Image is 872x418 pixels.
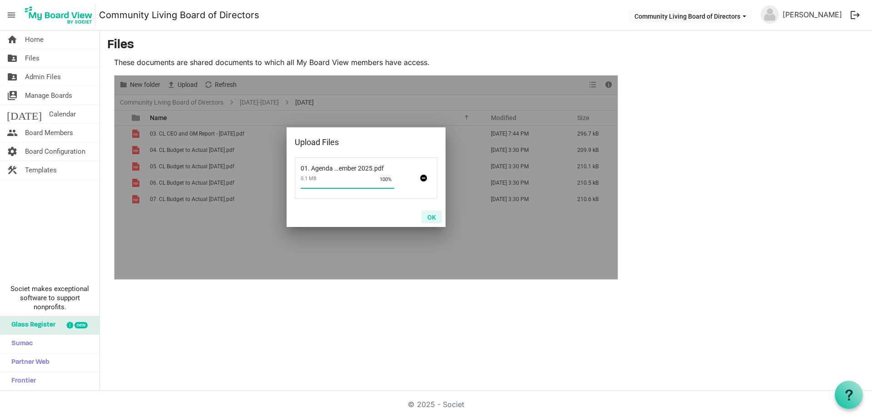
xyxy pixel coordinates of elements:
[7,353,50,372] span: Partner Web
[25,142,85,161] span: Board Configuration
[415,170,431,186] span: Abort
[295,136,409,149] div: Upload Files
[7,105,42,123] span: [DATE]
[22,4,95,26] img: My Board View Logo
[25,68,61,86] span: Admin Files
[114,57,618,68] p: These documents are shared documents to which all My Board View members have access.
[629,10,752,22] button: Community Living Board of Directors dropdownbutton
[7,68,18,86] span: folder_shared
[7,372,36,390] span: Frontier
[779,5,846,24] a: [PERSON_NAME]
[421,211,442,223] button: OK
[25,124,73,142] span: Board Members
[49,105,76,123] span: Calendar
[301,159,372,172] span: 01. Agenda - CL BoD - 19 September 2025.pdf
[380,176,391,182] span: 100%
[22,4,99,26] a: My Board View Logo
[107,38,865,53] h3: Files
[7,142,18,161] span: settings
[25,161,57,179] span: Templates
[761,5,779,24] img: no-profile-picture.svg
[301,172,396,185] span: 0.1 MB
[7,86,18,105] span: switch_account
[25,86,72,105] span: Manage Boards
[25,49,40,67] span: Files
[7,316,55,334] span: Glass Register
[846,5,865,25] button: logout
[3,6,20,24] span: menu
[25,30,44,49] span: Home
[99,6,259,24] a: Community Living Board of Directors
[7,124,18,142] span: people
[7,335,33,353] span: Sumac
[408,400,464,409] a: © 2025 - Societ
[7,161,18,179] span: construction
[4,284,95,312] span: Societ makes exceptional software to support nonprofits.
[7,30,18,49] span: home
[7,49,18,67] span: folder_shared
[74,322,88,328] div: new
